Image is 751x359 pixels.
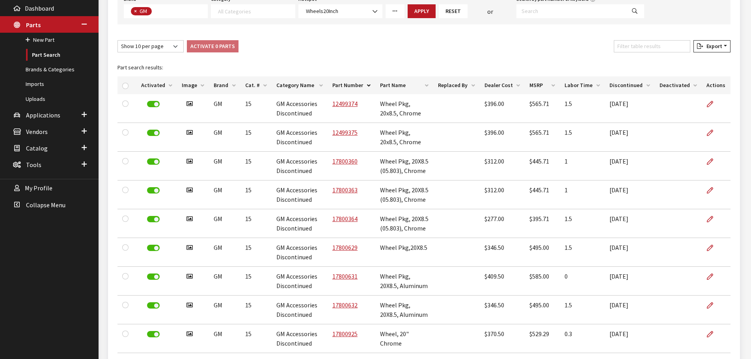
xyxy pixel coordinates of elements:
[272,152,328,180] td: GM Accessories Discontinued
[480,152,525,180] td: $312.00
[332,330,358,338] a: 17800925
[240,296,272,324] td: 15
[124,4,208,18] span: Select a Brand
[147,187,160,193] label: Deactivate Part
[480,94,525,123] td: $396.00
[480,324,525,353] td: $370.50
[703,43,722,50] span: Export
[240,94,272,123] td: 15
[134,7,137,15] span: ×
[516,4,626,18] input: Search
[211,4,295,18] span: Select a Category
[480,267,525,296] td: $409.50
[408,4,436,18] button: Apply
[26,161,41,169] span: Tools
[328,76,375,94] th: Part Number: activate to sort column descending
[209,94,240,123] td: GM
[332,215,358,223] a: 17800364
[272,296,328,324] td: GM Accessories Discontinued
[272,94,328,123] td: GM Accessories Discontinued
[154,8,158,15] textarea: Search
[386,4,404,18] a: More Filters
[209,238,240,267] td: GM
[209,296,240,324] td: GM
[480,296,525,324] td: $346.50
[209,123,240,152] td: GM
[136,76,177,94] th: Activated: activate to sort column ascending
[304,7,377,15] span: Wheels20Inch
[560,76,605,94] th: Labor Time: activate to sort column ascending
[706,123,720,143] a: Edit Part
[706,94,720,114] a: Edit Part
[560,94,605,123] td: 1.5
[131,7,152,15] li: GM
[480,238,525,267] td: $346.50
[375,238,433,267] td: Wheel Pkg,20X8.5
[147,273,160,280] label: Deactivate Part
[525,238,560,267] td: $495.00
[147,101,160,107] label: Deactivate Part
[272,123,328,152] td: GM Accessories Discontinued
[26,144,48,152] span: Catalog
[375,152,433,180] td: Wheel Pkg, 20X8.5 (05.803), Chrome
[375,324,433,353] td: Wheel, 20" Chrome
[147,216,160,222] label: Deactivate Part
[240,180,272,209] td: 15
[439,4,468,18] button: Reset
[706,238,720,258] a: Edit Part
[560,152,605,180] td: 1
[240,123,272,152] td: 15
[117,59,731,76] caption: Part search results:
[26,201,65,209] span: Collapse Menu
[605,76,655,94] th: Discontinued: activate to sort column ascending
[209,152,240,180] td: GM
[332,128,358,136] a: 12499375
[614,40,690,52] input: Filter table results
[375,123,433,152] td: Wheel Pkg, 20x8.5, Chrome
[560,267,605,296] td: 0
[332,157,358,165] a: 17800360
[209,209,240,238] td: GM
[525,94,560,123] td: $565.71
[525,76,560,94] th: MSRP: activate to sort column ascending
[147,130,160,136] label: Deactivate Part
[375,94,433,123] td: Wheel Pkg, 20x8.5, Chrome
[186,273,193,280] i: Has image
[706,209,720,229] a: Edit Part
[25,184,52,192] span: My Profile
[525,180,560,209] td: $445.71
[560,180,605,209] td: 1
[525,123,560,152] td: $565.71
[560,209,605,238] td: 1.5
[605,94,655,123] td: [DATE]
[375,180,433,209] td: Wheel Pkg, 20X8.5 (05.803), Chrome
[480,180,525,209] td: $312.00
[706,267,720,286] a: Edit Part
[240,209,272,238] td: 15
[26,128,48,136] span: Vendors
[525,267,560,296] td: $585.00
[186,302,193,309] i: Has image
[433,76,480,94] th: Replaced By: activate to sort column ascending
[693,40,731,52] button: Export
[375,209,433,238] td: Wheel Pkg, 20X8.5 (05.803), Chrome
[706,152,720,171] a: Edit Part
[375,296,433,324] td: Wheel Pkg, 20X8.5, Aluminum
[605,152,655,180] td: [DATE]
[240,76,272,94] th: Cat. #: activate to sort column ascending
[147,302,160,309] label: Deactivate Part
[706,296,720,315] a: Edit Part
[605,180,655,209] td: [DATE]
[240,152,272,180] td: 15
[706,324,720,344] a: Edit Part
[209,267,240,296] td: GM
[218,7,294,15] textarea: Search
[272,76,328,94] th: Category Name: activate to sort column ascending
[209,180,240,209] td: GM
[147,158,160,165] label: Deactivate Part
[655,76,702,94] th: Deactivated: activate to sort column ascending
[560,296,605,324] td: 1.5
[26,111,60,119] span: Applications
[25,4,54,12] span: Dashboard
[272,324,328,353] td: GM Accessories Discontinued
